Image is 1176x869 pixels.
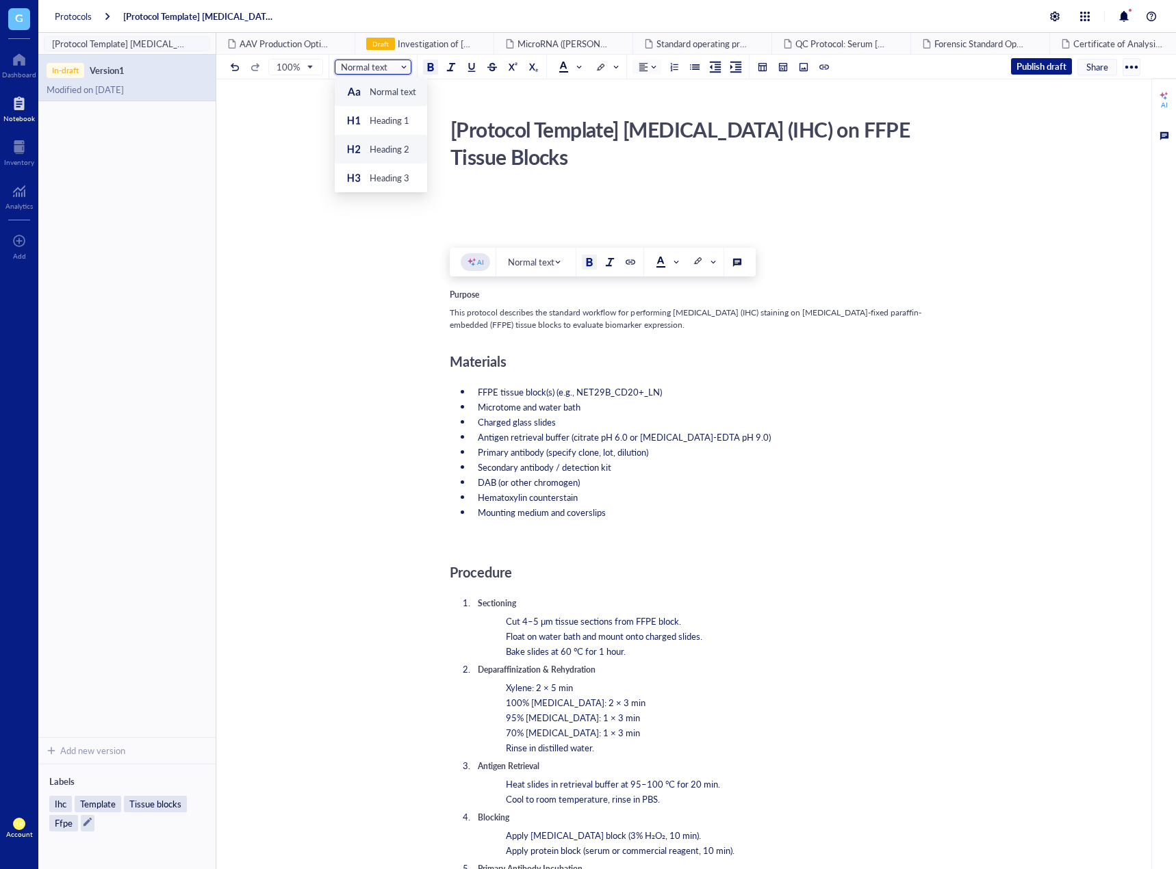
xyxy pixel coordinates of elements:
[75,796,121,812] span: Template
[477,258,484,266] div: AI
[450,562,512,582] span: Procedure
[123,10,278,23] a: [Protocol Template] [MEDICAL_DATA] (IHC) on FFPE Tissue Blocks
[478,812,509,823] span: Blocking
[3,92,35,122] a: Notebook
[478,385,662,398] span: FFPE tissue block(s) (e.g., NET29B_CD20+_LN)
[2,70,36,79] div: Dashboard
[506,696,645,709] span: 100% [MEDICAL_DATA]: 2 × 3 min
[16,820,23,828] span: LR
[506,829,701,842] span: Apply [MEDICAL_DATA] block (3% H₂O₂, 10 min).
[478,760,539,772] span: Antigen Retrieval
[506,844,734,857] span: Apply protein block (serum or commercial reagent, 10 min).
[90,64,125,77] div: Version 1
[52,38,199,50] span: [Protocol Template] Immunohistochemistry (IHC) on FFPE Tissue Blocks
[370,143,409,155] div: Heading 2
[506,614,682,627] span: Cut 4–5 μm tissue sections from FFPE block.
[60,744,125,757] div: Add new version
[478,445,648,458] span: Primary antibody (specify clone, lot, dilution)
[478,506,606,519] span: Mounting medium and coverslips
[49,796,72,812] span: Ihc
[370,114,409,127] div: Heading 1
[370,86,416,98] div: Normal text
[506,681,573,694] span: Xylene: 2 × 5 min
[5,180,33,210] a: Analytics
[6,830,33,838] div: Account
[4,158,34,166] div: Inventory
[1011,58,1072,75] button: Publish draft
[506,630,702,643] span: Float on water bath and mount onto charged slides.
[1161,101,1168,109] div: AI
[450,307,921,330] span: This protocol describes the standard workflow for performing [MEDICAL_DATA] (IHC) staining on [ME...
[341,61,408,73] span: Normal text
[506,777,720,790] span: Heat slides in retrieval buffer at 95–100 °C for 20 min.
[1086,61,1108,73] span: Share
[506,711,640,724] span: 95% [MEDICAL_DATA]: 1 × 3 min
[508,256,567,268] span: Normal text
[506,792,660,805] span: Cool to room temperature, rinse in PBS.
[506,645,626,658] span: Bake slides at 60 °C for 1 hour.
[1077,59,1117,75] button: Share
[450,352,507,371] span: Materials
[55,10,92,23] a: Protocols
[370,172,409,184] div: Heading 3
[1017,60,1066,73] span: Publish draft
[5,202,33,210] div: Analytics
[13,252,26,260] div: Add
[4,136,34,166] a: Inventory
[2,49,36,79] a: Dashboard
[478,461,611,474] span: Secondary antibody / detection kit
[478,400,580,413] span: Microtome and water bath
[506,726,640,739] span: 70% [MEDICAL_DATA]: 1 × 3 min
[478,476,580,489] span: DAB (or other chromogen)
[49,775,205,788] div: Labels
[450,289,479,300] span: Purpose
[277,61,312,73] span: 100%
[49,815,78,831] span: Ffpe
[15,9,23,26] span: G
[3,114,35,122] div: Notebook
[478,430,771,443] span: Antigen retrieval buffer (citrate pH 6.0 or [MEDICAL_DATA]-EDTA pH 9.0)
[478,491,578,504] span: Hematoxylin counterstain
[52,66,79,75] div: In-draft
[478,415,556,428] span: Charged glass slides
[444,112,932,174] div: [Protocol Template] [MEDICAL_DATA] (IHC) on FFPE Tissue Blocks
[47,83,207,96] div: Modified on [DATE]
[124,796,187,812] span: Tissue blocks
[506,741,594,754] span: Rinse in distilled water.
[478,597,516,609] span: Sectioning
[478,664,596,675] span: Deparaffinization & Rehydration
